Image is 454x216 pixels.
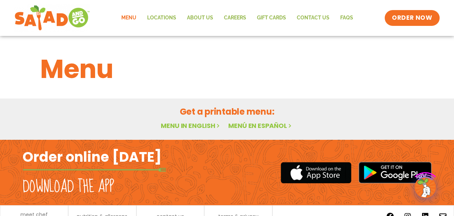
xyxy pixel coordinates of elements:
[392,14,432,22] span: ORDER NOW
[40,105,414,118] h2: Get a printable menu:
[335,10,359,26] a: FAQs
[359,162,432,183] img: google_play
[228,121,293,130] a: Menú en español
[385,10,439,26] a: ORDER NOW
[116,10,359,26] nav: Menu
[23,148,162,166] h2: Order online [DATE]
[291,10,335,26] a: Contact Us
[40,50,414,88] h1: Menu
[219,10,252,26] a: Careers
[14,4,90,32] img: new-SAG-logo-768×292
[142,10,182,26] a: Locations
[116,10,142,26] a: Menu
[281,161,351,184] img: appstore
[23,168,166,172] img: fork
[23,177,114,197] h2: Download the app
[182,10,219,26] a: About Us
[161,121,221,130] a: Menu in English
[252,10,291,26] a: GIFT CARDS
